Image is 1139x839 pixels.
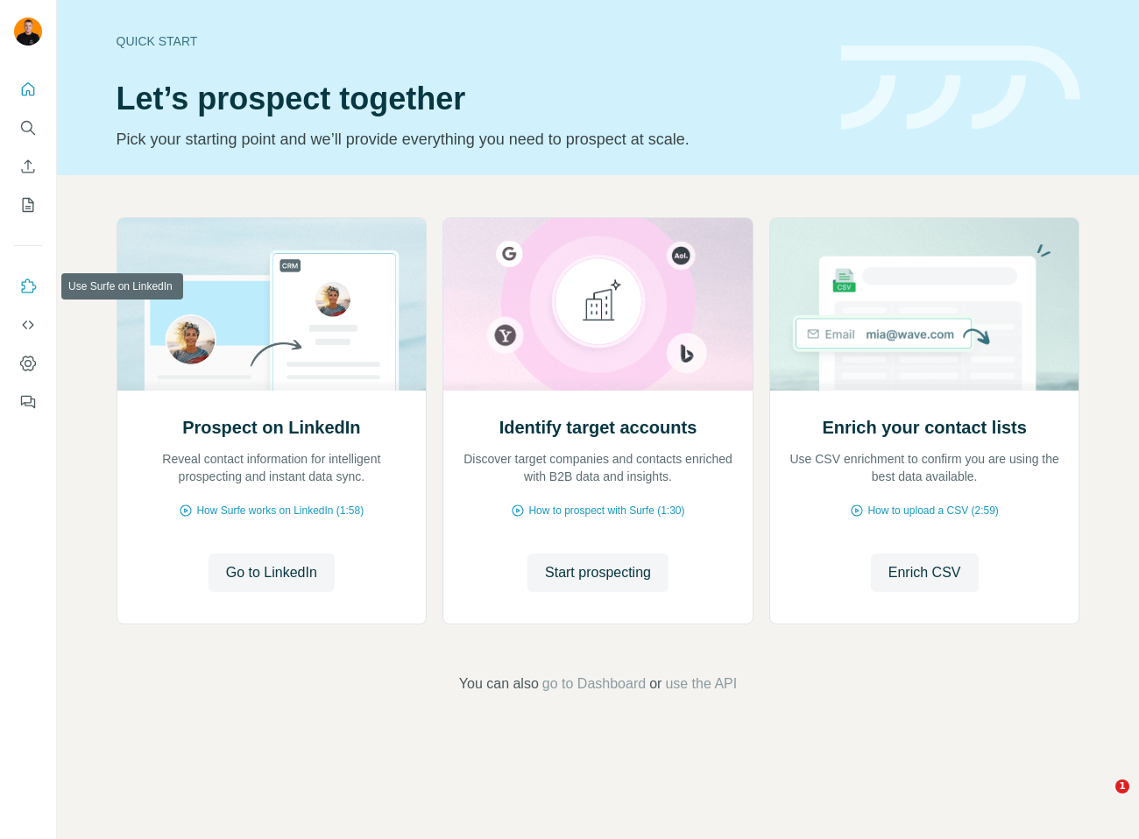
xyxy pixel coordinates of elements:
button: Use Surfe on LinkedIn [14,271,42,302]
h1: Let’s prospect together [117,81,820,116]
button: use the API [665,673,737,694]
iframe: Intercom live chat [1079,779,1121,821]
button: Enrich CSV [14,151,42,182]
span: How Surfe works on LinkedIn (1:58) [196,503,364,518]
img: Avatar [14,18,42,46]
span: 1 [1115,779,1129,793]
button: go to Dashboard [542,673,646,694]
button: Enrich CSV [871,553,979,592]
button: Quick start [14,74,42,105]
span: You can also [459,673,539,694]
h2: Identify target accounts [499,415,697,440]
img: Enrich your contact lists [769,218,1080,391]
button: Start prospecting [527,553,669,592]
h2: Enrich your contact lists [822,415,1026,440]
span: or [649,673,661,694]
button: Dashboard [14,348,42,379]
img: Prospect on LinkedIn [117,218,428,391]
p: Pick your starting point and we’ll provide everything you need to prospect at scale. [117,127,820,152]
p: Discover target companies and contacts enriched with B2B data and insights. [461,450,735,485]
button: Feedback [14,386,42,418]
img: Identify target accounts [442,218,753,391]
button: Use Surfe API [14,309,42,341]
img: banner [841,46,1080,130]
span: Go to LinkedIn [226,562,317,583]
span: Enrich CSV [888,562,961,583]
p: Use CSV enrichment to confirm you are using the best data available. [788,450,1062,485]
div: Quick start [117,32,820,50]
p: Reveal contact information for intelligent prospecting and instant data sync. [135,450,409,485]
button: Go to LinkedIn [209,553,335,592]
span: Start prospecting [545,562,651,583]
span: How to upload a CSV (2:59) [867,503,998,518]
button: Search [14,112,42,144]
button: My lists [14,189,42,221]
h2: Prospect on LinkedIn [182,415,360,440]
span: How to prospect with Surfe (1:30) [528,503,684,518]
